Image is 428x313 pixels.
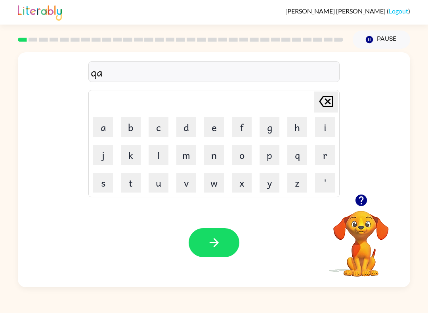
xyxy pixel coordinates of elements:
[93,145,113,165] button: j
[149,117,168,137] button: c
[176,117,196,137] button: d
[315,145,335,165] button: r
[389,7,408,15] a: Logout
[232,173,252,193] button: x
[149,173,168,193] button: u
[204,173,224,193] button: w
[121,145,141,165] button: k
[204,117,224,137] button: e
[287,117,307,137] button: h
[176,173,196,193] button: v
[121,117,141,137] button: b
[232,145,252,165] button: o
[285,7,387,15] span: [PERSON_NAME] [PERSON_NAME]
[260,117,279,137] button: g
[285,7,410,15] div: ( )
[18,3,62,21] img: Literably
[149,145,168,165] button: l
[321,198,401,278] video: Your browser must support playing .mp4 files to use Literably. Please try using another browser.
[260,173,279,193] button: y
[287,145,307,165] button: q
[353,31,410,49] button: Pause
[93,117,113,137] button: a
[315,117,335,137] button: i
[91,64,337,80] div: qa
[315,173,335,193] button: '
[204,145,224,165] button: n
[121,173,141,193] button: t
[176,145,196,165] button: m
[232,117,252,137] button: f
[260,145,279,165] button: p
[93,173,113,193] button: s
[287,173,307,193] button: z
